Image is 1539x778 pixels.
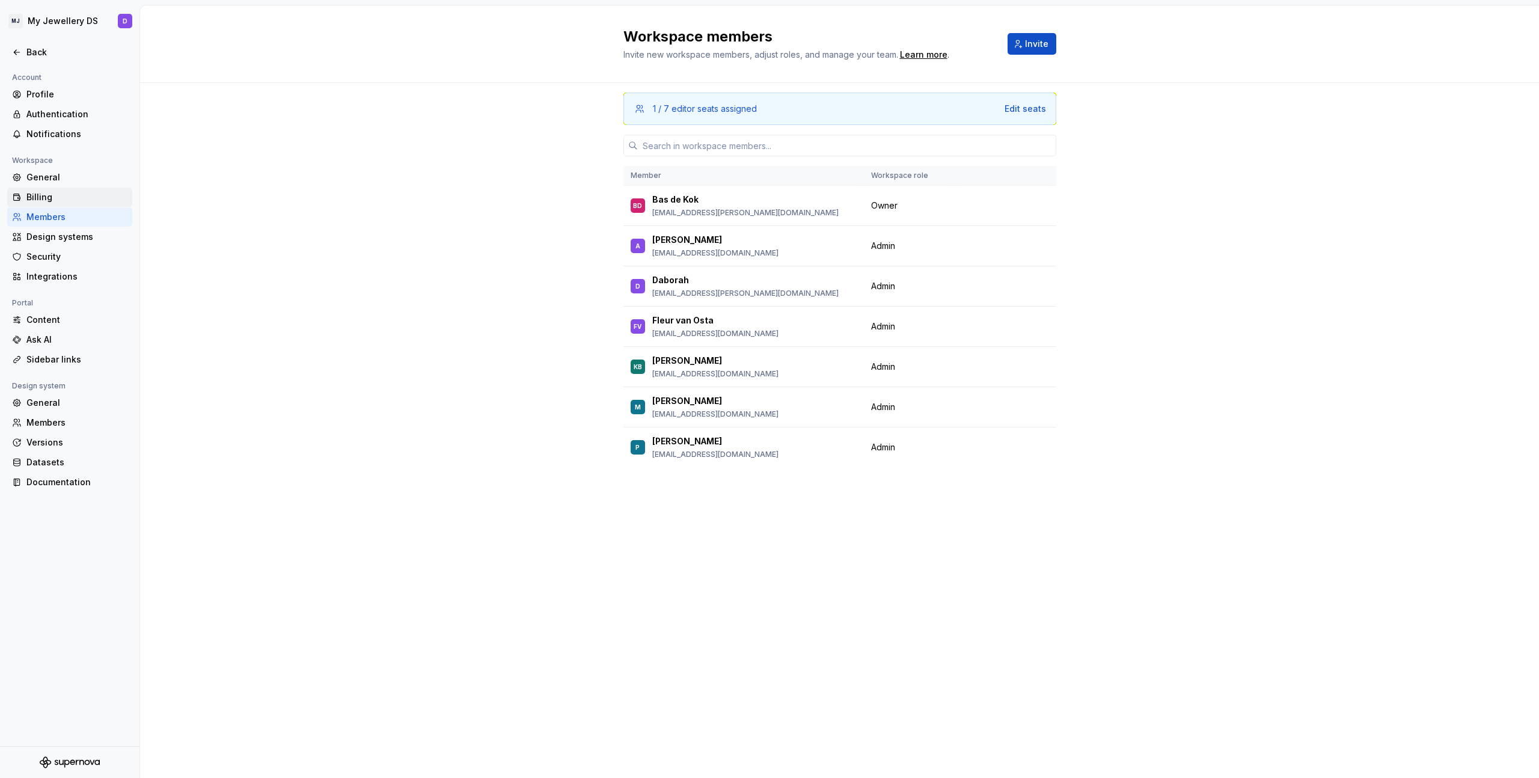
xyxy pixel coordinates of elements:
button: Invite [1008,33,1056,55]
span: Admin [871,320,895,332]
input: Search in workspace members... [638,135,1056,156]
div: 1 / 7 editor seats assigned [653,103,757,115]
p: [EMAIL_ADDRESS][PERSON_NAME][DOMAIN_NAME] [652,289,839,298]
div: M [635,401,641,413]
div: D [123,16,127,26]
span: Admin [871,401,895,413]
a: Datasets [7,453,132,472]
p: [EMAIL_ADDRESS][PERSON_NAME][DOMAIN_NAME] [652,208,839,218]
div: Account [7,70,46,85]
div: A [635,240,640,252]
div: Profile [26,88,127,100]
svg: Supernova Logo [40,756,100,768]
a: Security [7,247,132,266]
div: D [635,280,640,292]
div: Portal [7,296,38,310]
div: Notifications [26,128,127,140]
a: Profile [7,85,132,104]
a: Design systems [7,227,132,247]
a: Learn more [900,49,947,61]
a: Back [7,43,132,62]
span: Owner [871,200,898,212]
p: Fleur van Osta [652,314,714,326]
div: MJ [8,14,23,28]
span: Admin [871,280,895,292]
p: [PERSON_NAME] [652,234,722,246]
div: Documentation [26,476,127,488]
p: [EMAIL_ADDRESS][DOMAIN_NAME] [652,450,779,459]
div: General [26,397,127,409]
a: Billing [7,188,132,207]
button: MJMy Jewellery DSD [2,8,137,34]
div: Versions [26,436,127,449]
a: Sidebar links [7,350,132,369]
div: Workspace [7,153,58,168]
a: Members [7,413,132,432]
th: Workspace role [864,166,956,186]
span: Invite new workspace members, adjust roles, and manage your team. [623,49,898,60]
p: [PERSON_NAME] [652,395,722,407]
div: KB [634,361,642,373]
a: Documentation [7,473,132,492]
span: . [898,51,949,60]
div: Sidebar links [26,354,127,366]
span: Invite [1025,38,1048,50]
a: Integrations [7,267,132,286]
div: Integrations [26,271,127,283]
div: Billing [26,191,127,203]
div: Security [26,251,127,263]
div: Ask AI [26,334,127,346]
span: Admin [871,441,895,453]
p: [EMAIL_ADDRESS][DOMAIN_NAME] [652,248,779,258]
p: [EMAIL_ADDRESS][DOMAIN_NAME] [652,369,779,379]
div: FV [634,320,641,332]
p: Daborah [652,274,689,286]
th: Member [623,166,864,186]
button: Edit seats [1005,103,1046,115]
span: Admin [871,240,895,252]
span: Admin [871,361,895,373]
div: Content [26,314,127,326]
p: [EMAIL_ADDRESS][DOMAIN_NAME] [652,409,779,419]
div: BD [633,200,642,212]
div: General [26,171,127,183]
div: My Jewellery DS [28,15,98,27]
div: P [635,441,640,453]
p: [EMAIL_ADDRESS][DOMAIN_NAME] [652,329,779,338]
a: Authentication [7,105,132,124]
a: General [7,168,132,187]
a: Ask AI [7,330,132,349]
h2: Workspace members [623,27,993,46]
a: Members [7,207,132,227]
div: Members [26,417,127,429]
p: [PERSON_NAME] [652,355,722,367]
div: Design system [7,379,70,393]
div: Datasets [26,456,127,468]
div: Back [26,46,127,58]
a: General [7,393,132,412]
a: Notifications [7,124,132,144]
a: Versions [7,433,132,452]
div: Design systems [26,231,127,243]
p: Bas de Kok [652,194,699,206]
a: Content [7,310,132,329]
div: Authentication [26,108,127,120]
div: Members [26,211,127,223]
p: [PERSON_NAME] [652,435,722,447]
